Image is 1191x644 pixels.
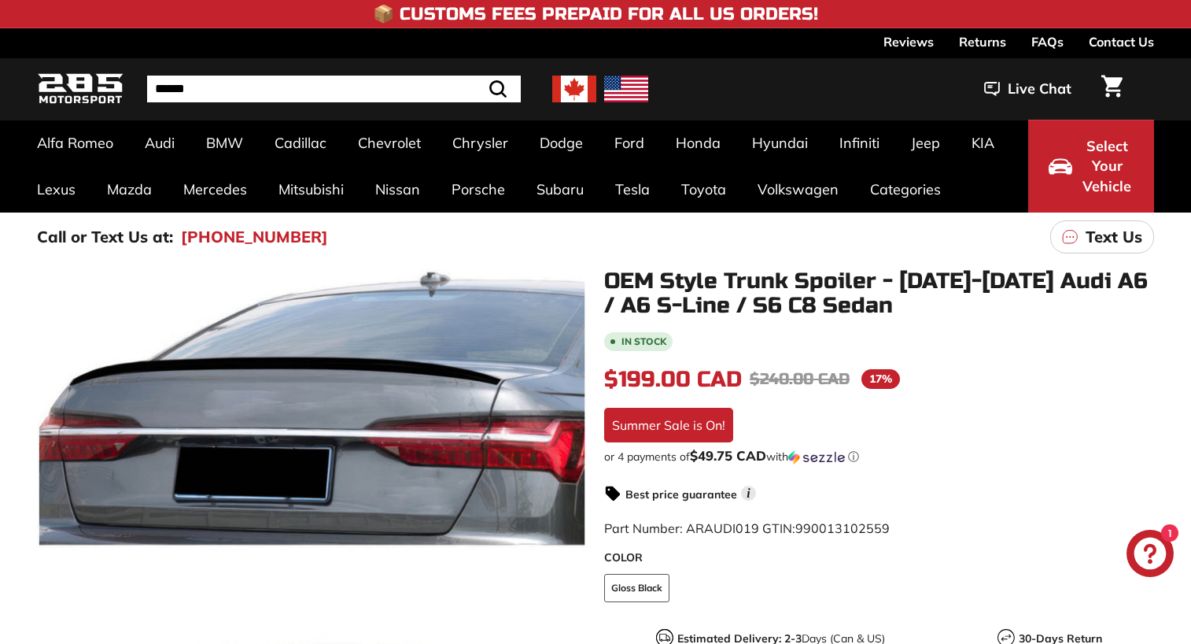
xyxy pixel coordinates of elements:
[883,28,934,55] a: Reviews
[895,120,956,166] a: Jeep
[621,337,666,346] b: In stock
[599,166,666,213] a: Tesla
[604,449,1154,464] div: or 4 payments of with
[604,408,733,442] div: Summer Sale is On!
[259,120,342,166] a: Cadillac
[437,120,524,166] a: Chrysler
[742,166,854,213] a: Volkswagen
[599,120,660,166] a: Ford
[1028,120,1154,213] button: Select Your Vehicle
[360,166,436,213] a: Nissan
[21,166,91,213] a: Lexus
[824,120,895,166] a: Infiniti
[604,449,1154,464] div: or 4 payments of$49.75 CADwithSezzle Click to learn more about Sezzle
[190,120,259,166] a: BMW
[21,120,129,166] a: Alfa Romeo
[660,120,736,166] a: Honda
[741,486,756,501] span: i
[521,166,599,213] a: Subaru
[1031,28,1064,55] a: FAQs
[1008,79,1071,99] span: Live Chat
[524,120,599,166] a: Dodge
[861,369,900,389] span: 17%
[788,450,845,464] img: Sezzle
[168,166,263,213] a: Mercedes
[1122,530,1178,581] inbox-online-store-chat: Shopify online store chat
[959,28,1006,55] a: Returns
[1089,28,1154,55] a: Contact Us
[964,69,1092,109] button: Live Chat
[956,120,1010,166] a: KIA
[1050,220,1154,254] a: Text Us
[604,269,1154,318] h1: OEM Style Trunk Spoiler - [DATE]-[DATE] Audi A6 / A6 S-Line / S6 C8 Sedan
[1092,62,1132,116] a: Cart
[37,225,173,249] p: Call or Text Us at:
[342,120,437,166] a: Chevrolet
[666,166,742,213] a: Toyota
[1080,136,1134,197] span: Select Your Vehicle
[625,487,737,502] strong: Best price guarantee
[436,166,521,213] a: Porsche
[750,369,850,389] span: $240.00 CAD
[795,520,890,536] span: 990013102559
[91,166,168,213] a: Mazda
[129,120,190,166] a: Audi
[736,120,824,166] a: Hyundai
[690,447,766,464] span: $49.75 CAD
[604,366,742,393] span: $199.00 CAD
[263,166,360,213] a: Mitsubishi
[181,225,328,249] a: [PHONE_NUMBER]
[37,71,124,108] img: Logo_285_Motorsport_areodynamics_components
[373,5,818,24] h4: 📦 Customs Fees Prepaid for All US Orders!
[604,520,890,536] span: Part Number: ARAUDI019 GTIN:
[854,166,957,213] a: Categories
[1086,225,1142,249] p: Text Us
[604,550,1154,566] label: COLOR
[147,76,521,102] input: Search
